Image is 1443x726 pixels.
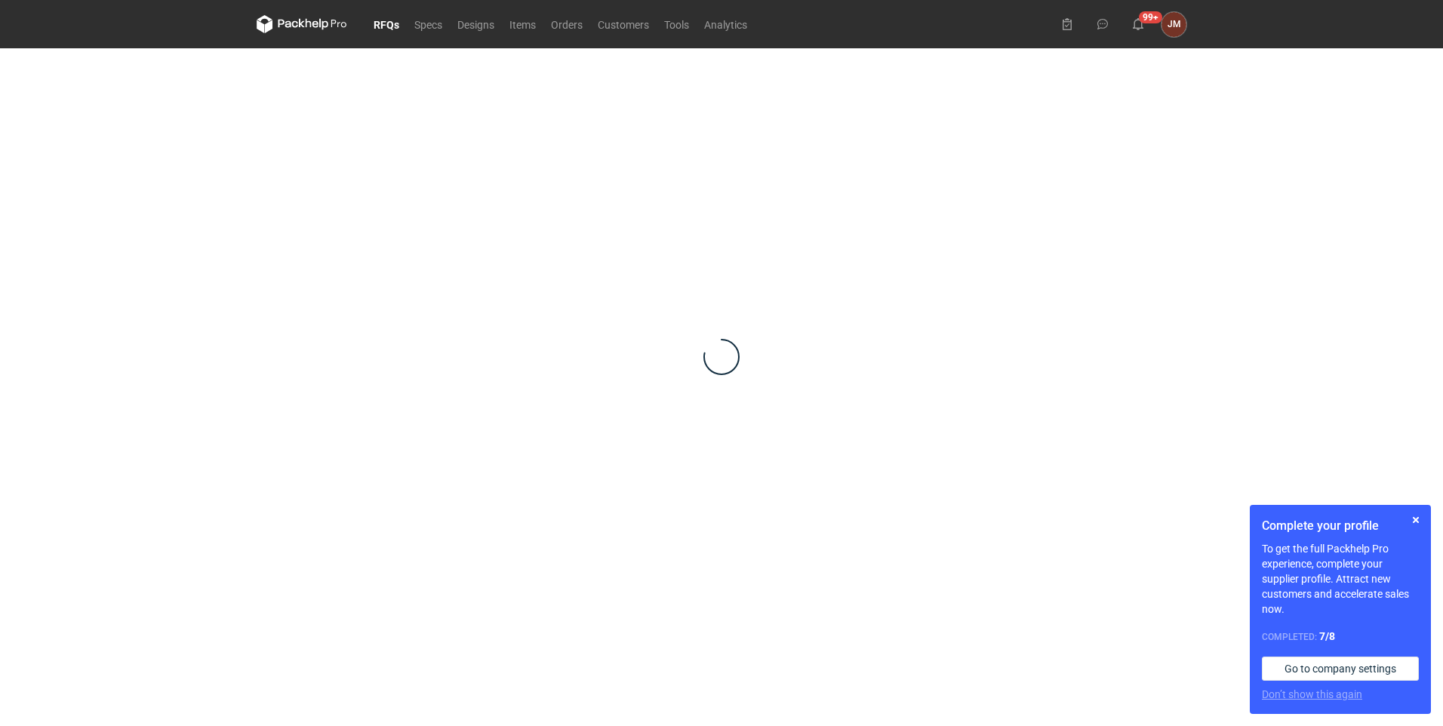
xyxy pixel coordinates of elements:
button: JM [1161,12,1186,37]
a: Designs [450,15,502,33]
button: 99+ [1126,12,1150,36]
a: Orders [543,15,590,33]
button: Skip for now [1407,511,1425,529]
p: To get the full Packhelp Pro experience, complete your supplier profile. Attract new customers an... [1262,541,1419,617]
a: Specs [407,15,450,33]
strong: 7 / 8 [1319,630,1335,642]
a: Customers [590,15,657,33]
h1: Complete your profile [1262,517,1419,535]
button: Don’t show this again [1262,687,1362,702]
a: RFQs [366,15,407,33]
div: Completed: [1262,629,1419,644]
a: Analytics [697,15,755,33]
a: Tools [657,15,697,33]
a: Items [502,15,543,33]
svg: Packhelp Pro [257,15,347,33]
div: JOANNA MOCZAŁA [1161,12,1186,37]
a: Go to company settings [1262,657,1419,681]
